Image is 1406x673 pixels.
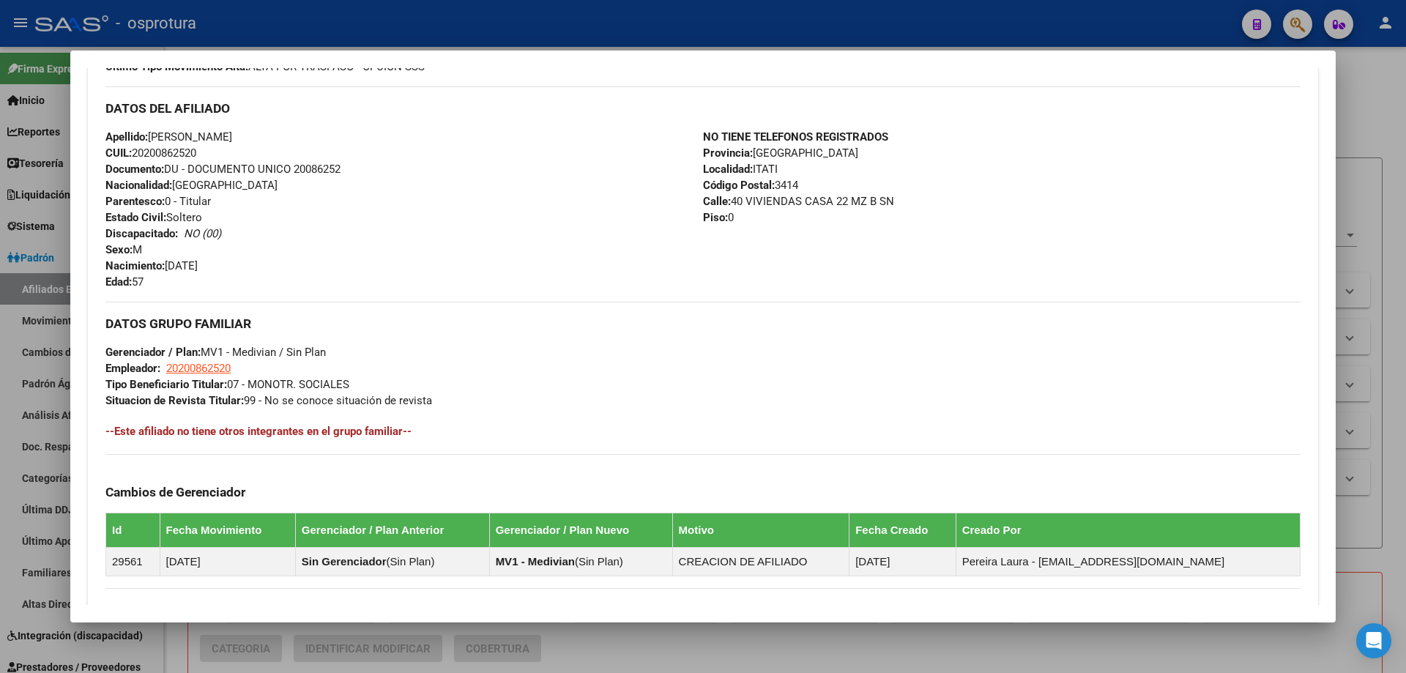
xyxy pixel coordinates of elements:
strong: Discapacitado: [105,227,178,240]
strong: Nacimiento: [105,259,165,272]
strong: Tipo Beneficiario Titular: [105,378,227,391]
th: Motivo [672,513,849,548]
th: Fecha Movimiento [160,513,295,548]
th: Creado Por [956,513,1300,548]
strong: Sexo: [105,243,133,256]
td: ( ) [489,548,672,576]
span: MV1 - Medivian / Sin Plan [105,346,326,359]
span: [PERSON_NAME] [105,130,232,144]
strong: Nacionalidad: [105,179,172,192]
span: 07 - MONOTR. SOCIALES [105,378,349,391]
th: Gerenciador / Plan Nuevo [489,513,672,548]
span: [DATE] [105,259,198,272]
span: Sin Plan [390,555,431,568]
strong: Piso: [703,211,728,224]
h3: DATOS DEL AFILIADO [105,100,1301,116]
span: 20200862520 [166,362,231,375]
span: M [105,243,142,256]
th: Id [106,513,160,548]
td: 29561 [106,548,160,576]
strong: CUIL: [105,146,132,160]
span: Sin Plan [579,555,620,568]
strong: Calle: [703,195,731,208]
h3: Cambios de Gerenciador [105,484,1301,500]
h3: DATOS GRUPO FAMILIAR [105,316,1301,332]
span: Soltero [105,211,202,224]
strong: Apellido: [105,130,148,144]
strong: Código Postal: [703,179,775,192]
th: Fecha Creado [849,513,956,548]
i: NO (00) [184,227,221,240]
span: DU - DOCUMENTO UNICO 20086252 [105,163,341,176]
div: Open Intercom Messenger [1356,623,1391,658]
span: 20200862520 [105,146,196,160]
strong: Provincia: [703,146,753,160]
strong: Edad: [105,275,132,289]
th: Gerenciador / Plan Anterior [295,513,489,548]
span: 40 VIVIENDAS CASA 22 MZ B SN [703,195,894,208]
strong: Empleador: [105,362,160,375]
span: ITATI [703,163,778,176]
span: [GEOGRAPHIC_DATA] [105,179,278,192]
span: 99 - No se conoce situación de revista [105,394,432,407]
span: 0 [703,211,734,224]
h4: --Este afiliado no tiene otros integrantes en el grupo familiar-- [105,423,1301,439]
td: [DATE] [849,548,956,576]
td: Pereira Laura - [EMAIL_ADDRESS][DOMAIN_NAME] [956,548,1300,576]
strong: Gerenciador / Plan: [105,346,201,359]
strong: NO TIENE TELEFONOS REGISTRADOS [703,130,888,144]
strong: Documento: [105,163,164,176]
span: [GEOGRAPHIC_DATA] [703,146,858,160]
strong: Situacion de Revista Titular: [105,394,244,407]
strong: Estado Civil: [105,211,166,224]
span: 3414 [703,179,798,192]
td: CREACION DE AFILIADO [672,548,849,576]
td: ( ) [295,548,489,576]
strong: MV1 - Medivian [496,555,575,568]
strong: Parentesco: [105,195,165,208]
span: 0 - Titular [105,195,211,208]
strong: Sin Gerenciador [302,555,387,568]
td: [DATE] [160,548,295,576]
strong: Localidad: [703,163,753,176]
span: 57 [105,275,144,289]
